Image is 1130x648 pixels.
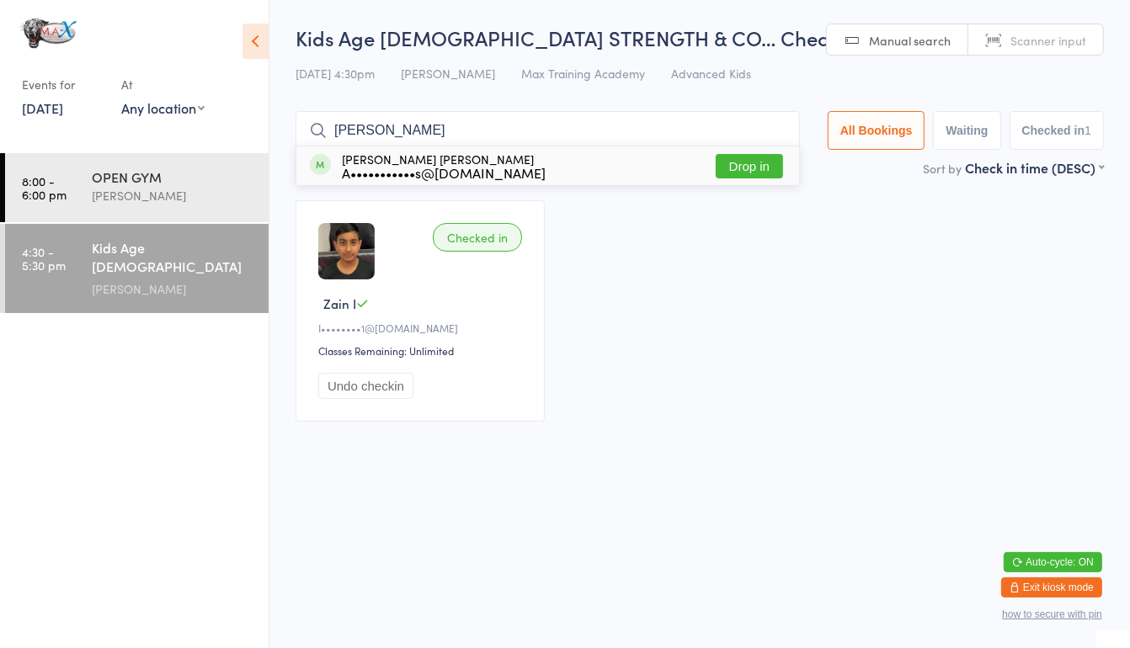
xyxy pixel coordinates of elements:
div: [PERSON_NAME] [92,186,254,205]
a: [DATE] [22,98,63,117]
div: Events for [22,71,104,98]
button: Undo checkin [318,373,413,399]
input: Search [296,111,800,150]
button: Exit kiosk mode [1001,577,1102,598]
span: Scanner input [1010,32,1086,49]
span: [DATE] 4:30pm [296,65,375,82]
button: Checked in1 [1010,111,1105,150]
span: Manual search [869,32,951,49]
div: Checked in [433,223,522,252]
time: 8:00 - 6:00 pm [22,174,67,201]
a: 4:30 -5:30 pmKids Age [DEMOGRAPHIC_DATA] STRENGTH & CONDITIONING[PERSON_NAME] [5,224,269,313]
button: Waiting [933,111,1000,150]
img: image1711392914.png [318,223,375,279]
img: MAX Training Academy Ltd [17,13,80,54]
div: Classes Remaining: Unlimited [318,343,527,358]
div: Kids Age [DEMOGRAPHIC_DATA] STRENGTH & CONDITIONING [92,238,254,279]
div: 1 [1085,124,1091,137]
div: OPEN GYM [92,167,254,186]
h2: Kids Age [DEMOGRAPHIC_DATA] STRENGTH & CO… Check-in [296,24,1104,51]
div: I••••••••1@[DOMAIN_NAME] [318,321,527,335]
a: 8:00 -6:00 pmOPEN GYM[PERSON_NAME] [5,153,269,222]
div: Check in time (DESC) [965,158,1104,177]
div: At [121,71,205,98]
button: Auto-cycle: ON [1004,552,1102,572]
button: All Bookings [828,111,925,150]
button: Drop in [716,154,783,178]
time: 4:30 - 5:30 pm [22,245,66,272]
span: [PERSON_NAME] [401,65,495,82]
label: Sort by [923,160,962,177]
div: Any location [121,98,205,117]
span: Advanced Kids [671,65,751,82]
span: Zain I [323,295,356,312]
div: A•••••••••••s@[DOMAIN_NAME] [342,166,546,179]
button: how to secure with pin [1002,608,1102,620]
span: Max Training Academy [521,65,645,82]
div: [PERSON_NAME] [92,279,254,299]
div: [PERSON_NAME] [PERSON_NAME] [342,152,546,179]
